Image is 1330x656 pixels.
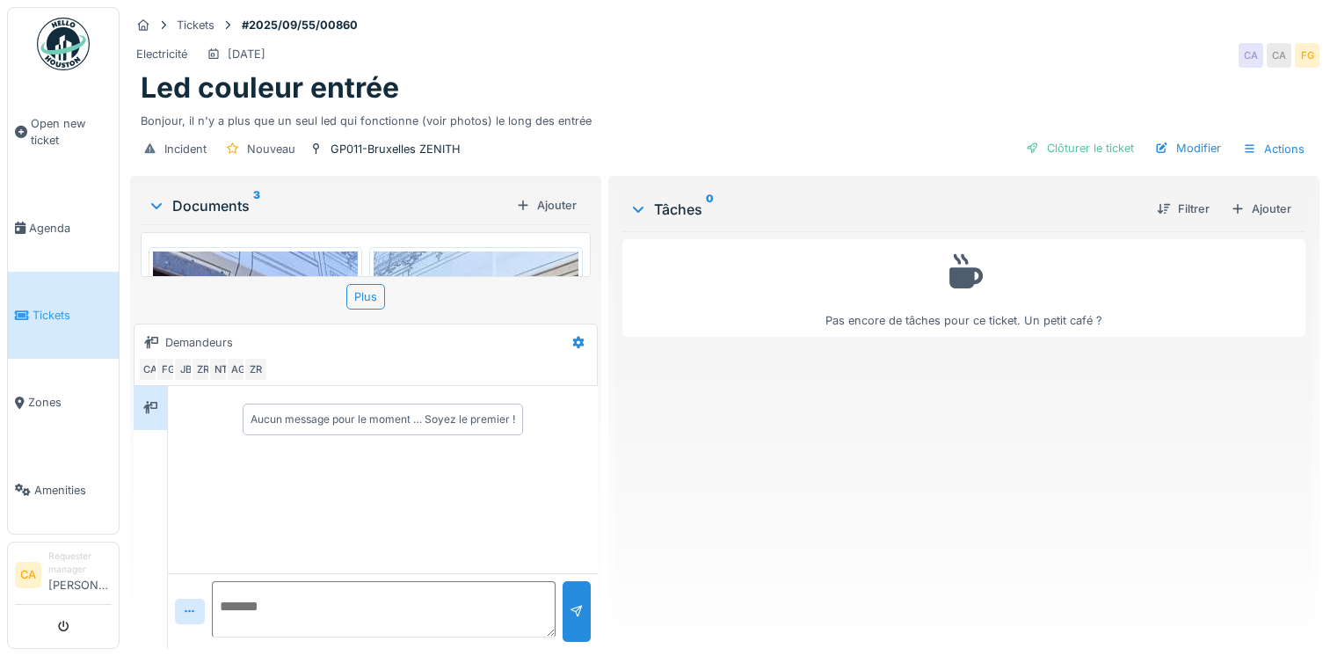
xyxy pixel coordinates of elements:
div: Actions [1235,136,1312,162]
div: Nouveau [247,141,295,157]
img: Badge_color-CXgf-gQk.svg [37,18,90,70]
div: Tâches [629,199,1143,220]
li: CA [15,562,41,588]
div: Pas encore de tâches pour ce ticket. Un petit café ? [634,247,1294,329]
div: [DATE] [228,46,265,62]
div: FG [156,357,180,382]
sup: 3 [253,195,260,216]
span: Agenda [29,220,112,237]
div: Incident [164,141,207,157]
img: 3y7kv55ligcu2cbo29dmg1k83bhh [153,251,358,525]
span: Zones [28,394,112,411]
div: AG [226,357,251,382]
sup: 0 [706,199,714,220]
div: Ajouter [1224,197,1298,221]
a: Amenities [8,447,119,534]
span: Amenities [34,482,112,499]
a: Tickets [8,272,119,359]
div: GP011-Bruxelles ZENITH [331,141,461,157]
strong: #2025/09/55/00860 [235,17,365,33]
a: CA Requester manager[PERSON_NAME] [15,550,112,605]
span: Open new ticket [31,115,112,149]
a: Agenda [8,185,119,272]
div: Plus [346,284,385,310]
div: FG [1295,43,1319,68]
div: NT [208,357,233,382]
div: Documents [148,195,509,216]
div: CA [138,357,163,382]
div: Filtrer [1150,197,1217,221]
a: Open new ticket [8,80,119,185]
div: ZR [243,357,268,382]
div: Aucun message pour le moment … Soyez le premier ! [251,412,515,427]
div: CA [1239,43,1263,68]
div: Tickets [177,17,214,33]
div: JB [173,357,198,382]
img: jxecpdu89524rd6xatx8idgqu1sh [374,251,578,525]
div: Modifier [1148,136,1228,160]
div: Clôturer le ticket [1019,136,1141,160]
div: Demandeurs [165,334,233,351]
span: Tickets [33,307,112,324]
div: Electricité [136,46,187,62]
div: ZR [191,357,215,382]
h1: Led couleur entrée [141,71,399,105]
a: Zones [8,359,119,446]
div: Ajouter [509,193,584,217]
li: [PERSON_NAME] [48,550,112,601]
div: Bonjour, il n'y a plus que un seul led qui fonctionne (voir photos) le long des entrée [141,106,1309,129]
div: CA [1267,43,1291,68]
div: Requester manager [48,550,112,577]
